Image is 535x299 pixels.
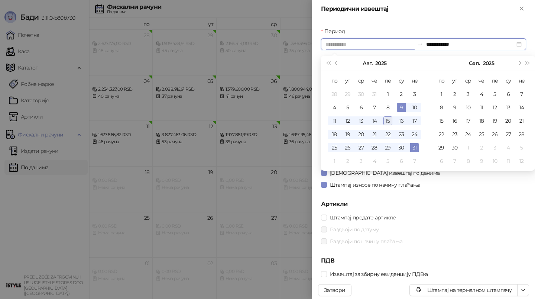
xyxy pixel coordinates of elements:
[517,130,526,139] div: 28
[450,90,459,99] div: 2
[383,116,392,125] div: 15
[469,56,480,71] button: Изабери месец
[504,116,513,125] div: 20
[515,128,528,141] td: 2025-09-28
[395,101,408,114] td: 2025-08-09
[383,130,392,139] div: 22
[368,87,381,101] td: 2025-07-31
[330,157,339,165] div: 1
[368,141,381,154] td: 2025-08-28
[435,114,448,128] td: 2025-09-15
[437,143,446,152] div: 29
[318,284,351,296] button: Затвори
[488,128,502,141] td: 2025-09-26
[464,143,473,152] div: 1
[381,101,395,114] td: 2025-08-08
[483,56,494,71] button: Изабери годину
[408,101,421,114] td: 2025-08-10
[343,143,352,152] div: 26
[370,143,379,152] div: 28
[435,141,448,154] td: 2025-09-29
[515,114,528,128] td: 2025-09-21
[477,103,486,112] div: 11
[354,154,368,168] td: 2025-09-03
[341,74,354,87] th: ут
[383,143,392,152] div: 29
[477,130,486,139] div: 25
[383,90,392,99] div: 1
[330,103,339,112] div: 4
[477,143,486,152] div: 2
[502,114,515,128] td: 2025-09-20
[409,284,518,296] button: Штампај на термалном штампачу
[435,154,448,168] td: 2025-10-06
[395,114,408,128] td: 2025-08-16
[488,87,502,101] td: 2025-09-05
[330,90,339,99] div: 28
[517,143,526,152] div: 5
[328,154,341,168] td: 2025-09-01
[435,128,448,141] td: 2025-09-22
[502,154,515,168] td: 2025-10-11
[368,154,381,168] td: 2025-09-04
[450,143,459,152] div: 30
[370,103,379,112] div: 7
[357,143,366,152] div: 27
[408,74,421,87] th: не
[397,103,406,112] div: 9
[448,74,461,87] th: ут
[417,41,423,47] span: swap-right
[475,114,488,128] td: 2025-09-18
[504,130,513,139] div: 27
[464,157,473,165] div: 8
[370,116,379,125] div: 14
[410,116,419,125] div: 17
[357,116,366,125] div: 13
[410,103,419,112] div: 10
[410,130,419,139] div: 24
[475,141,488,154] td: 2025-10-02
[502,87,515,101] td: 2025-09-06
[488,101,502,114] td: 2025-09-12
[464,103,473,112] div: 10
[381,114,395,128] td: 2025-08-15
[408,87,421,101] td: 2025-08-03
[383,103,392,112] div: 8
[461,154,475,168] td: 2025-10-08
[343,130,352,139] div: 19
[395,87,408,101] td: 2025-08-02
[488,154,502,168] td: 2025-10-10
[448,101,461,114] td: 2025-09-09
[502,128,515,141] td: 2025-09-27
[448,114,461,128] td: 2025-09-16
[395,128,408,141] td: 2025-08-23
[504,143,513,152] div: 4
[327,181,424,189] span: Штампај износе по начину плаћања
[321,27,349,35] label: Период
[408,128,421,141] td: 2025-08-24
[450,116,459,125] div: 16
[410,143,419,152] div: 31
[343,90,352,99] div: 29
[475,154,488,168] td: 2025-10-09
[357,130,366,139] div: 20
[381,87,395,101] td: 2025-08-01
[328,128,341,141] td: 2025-08-18
[341,128,354,141] td: 2025-08-19
[368,114,381,128] td: 2025-08-14
[435,87,448,101] td: 2025-09-01
[490,157,499,165] div: 10
[408,141,421,154] td: 2025-08-31
[417,41,423,47] span: to
[461,101,475,114] td: 2025-09-10
[397,143,406,152] div: 30
[327,237,405,245] span: Раздвоји по начину плаћања
[475,101,488,114] td: 2025-09-11
[490,130,499,139] div: 26
[517,103,526,112] div: 14
[395,141,408,154] td: 2025-08-30
[381,128,395,141] td: 2025-08-22
[461,87,475,101] td: 2025-09-03
[343,116,352,125] div: 12
[327,225,382,234] span: Раздвоји по датуму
